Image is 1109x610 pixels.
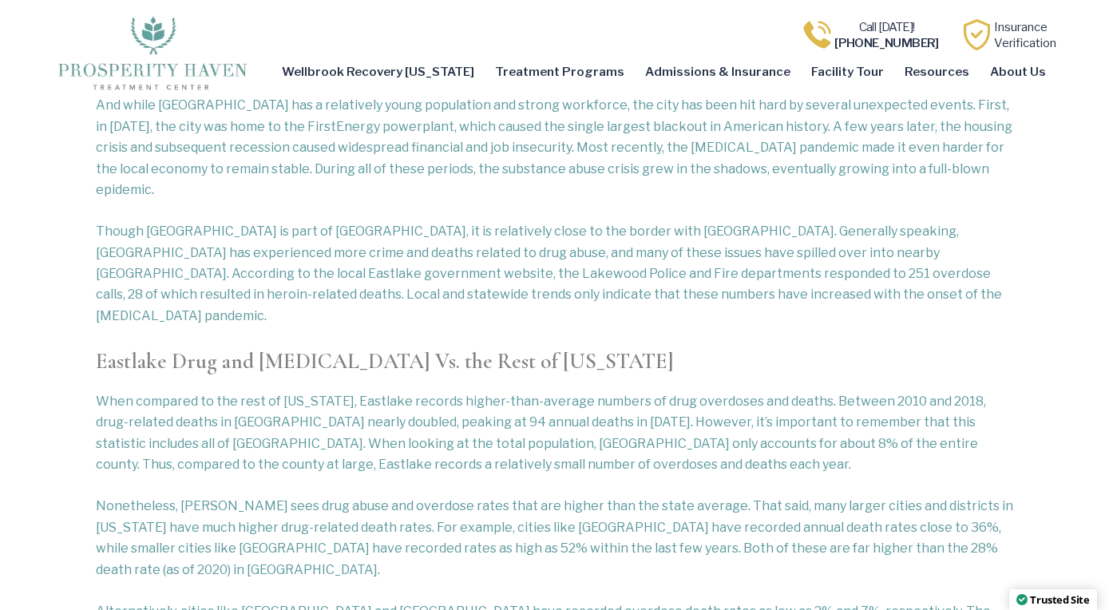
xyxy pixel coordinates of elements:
img: The logo for Prosperity Haven Addiction Recovery Center. [53,12,252,92]
p: And while [GEOGRAPHIC_DATA] has a relatively young population and strong workforce, the city has ... [96,95,1014,200]
a: About Us [980,53,1056,90]
a: Treatment Programs [485,53,635,90]
p: When compared to the rest of [US_STATE], Eastlake records higher-than-average numbers of drug ove... [96,391,1014,476]
p: Though [GEOGRAPHIC_DATA] is part of [GEOGRAPHIC_DATA], it is relatively close to the border with ... [96,221,1014,327]
a: Resources [894,53,980,90]
a: Facility Tour [801,53,894,90]
h2: Eastlake Drug and [MEDICAL_DATA] Vs. the Rest of [US_STATE] [96,347,1014,375]
p: Nonetheless, [PERSON_NAME] sees drug abuse and overdose rates that are higher than the state aver... [96,496,1014,580]
a: InsuranceVerification [994,20,1056,50]
a: Call [DATE]![PHONE_NUMBER] [834,20,939,50]
a: Wellbrook Recovery [US_STATE] [271,53,485,90]
img: Call one of Prosperity Haven's dedicated counselors today so we can help you overcome addiction [802,19,833,50]
a: Admissions & Insurance [635,53,801,90]
b: [PHONE_NUMBER] [834,36,939,50]
img: Learn how Prosperity Haven, a verified substance abuse center can help you overcome your addiction [961,19,992,50]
